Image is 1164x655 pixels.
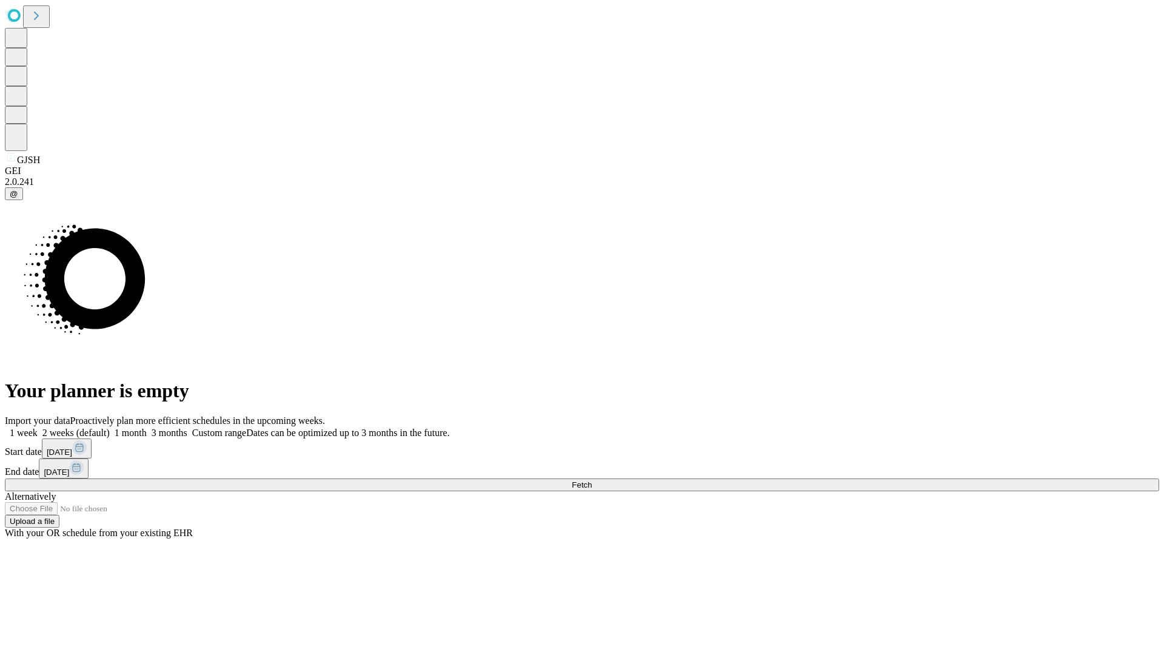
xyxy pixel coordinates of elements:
div: GEI [5,166,1159,176]
span: [DATE] [47,448,72,457]
span: Import your data [5,415,70,426]
div: End date [5,458,1159,479]
span: GJSH [17,155,40,165]
span: Dates can be optimized up to 3 months in the future. [246,428,449,438]
span: [DATE] [44,468,69,477]
span: 1 week [10,428,38,438]
span: Custom range [192,428,246,438]
div: Start date [5,438,1159,458]
span: 3 months [152,428,187,438]
span: Alternatively [5,491,56,502]
button: Upload a file [5,515,59,528]
button: @ [5,187,23,200]
span: Fetch [572,480,592,489]
span: With your OR schedule from your existing EHR [5,528,193,538]
span: Proactively plan more efficient schedules in the upcoming weeks. [70,415,325,426]
span: 1 month [115,428,147,438]
div: 2.0.241 [5,176,1159,187]
h1: Your planner is empty [5,380,1159,402]
button: Fetch [5,479,1159,491]
button: [DATE] [42,438,92,458]
button: [DATE] [39,458,89,479]
span: 2 weeks (default) [42,428,110,438]
span: @ [10,189,18,198]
